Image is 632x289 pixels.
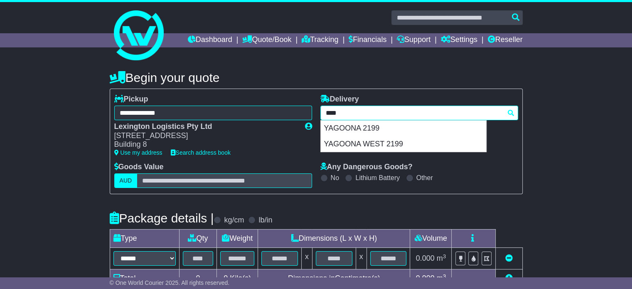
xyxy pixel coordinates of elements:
a: Tracking [302,33,338,47]
a: Reseller [487,33,522,47]
a: Quote/Book [242,33,291,47]
h4: Package details | [110,211,214,225]
h4: Begin your quote [110,71,523,84]
td: Qty [179,230,217,248]
td: Total [110,269,179,288]
label: No [331,174,339,182]
span: 0.000 [416,254,435,262]
label: kg/cm [224,216,244,225]
label: Other [416,174,433,182]
span: m [437,254,446,262]
label: Delivery [320,95,359,104]
div: YAGOONA WEST 2199 [321,136,486,152]
a: Dashboard [188,33,232,47]
label: AUD [114,173,138,188]
span: © One World Courier 2025. All rights reserved. [110,279,230,286]
div: Lexington Logistics Pty Ltd [114,122,297,131]
div: [STREET_ADDRESS] [114,131,297,141]
div: YAGOONA 2199 [321,121,486,136]
a: Search address book [171,149,231,156]
td: Volume [410,230,452,248]
label: Any Dangerous Goods? [320,163,413,172]
span: 0 [224,274,228,282]
typeahead: Please provide city [320,106,518,120]
label: Goods Value [114,163,164,172]
td: 0 [179,269,217,288]
a: Settings [441,33,477,47]
td: Type [110,230,179,248]
label: lb/in [258,216,272,225]
label: Pickup [114,95,148,104]
sup: 3 [443,253,446,259]
td: Weight [217,230,258,248]
a: Add new item [505,274,513,282]
td: Kilo(s) [217,269,258,288]
td: x [356,248,366,269]
span: m [437,274,446,282]
td: x [301,248,312,269]
label: Lithium Battery [355,174,400,182]
a: Support [397,33,430,47]
td: Dimensions (L x W x H) [258,230,410,248]
span: 0.000 [416,274,435,282]
a: Remove this item [505,254,513,262]
a: Financials [349,33,386,47]
td: Dimensions in Centimetre(s) [258,269,410,288]
a: Use my address [114,149,162,156]
sup: 3 [443,273,446,279]
div: Building 8 [114,140,297,149]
